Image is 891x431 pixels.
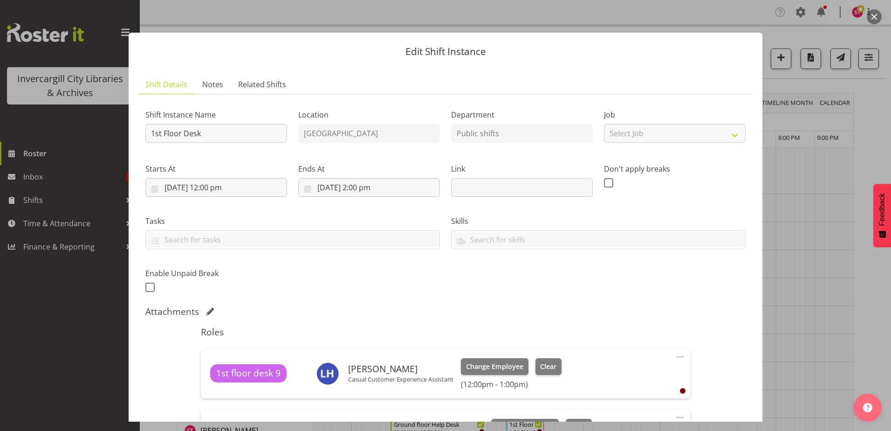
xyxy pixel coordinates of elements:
[461,358,528,375] button: Change Employee
[202,79,223,90] span: Notes
[145,163,287,174] label: Starts At
[145,306,199,317] h5: Attachments
[216,367,281,380] span: 1st floor desk 9
[863,403,872,412] img: help-xxl-2.png
[145,178,287,197] input: Click to select...
[873,184,891,247] button: Feedback - Show survey
[316,362,339,385] img: linley-hawkes11680.jpg
[878,193,886,226] span: Feedback
[680,388,685,394] div: User is clocked out
[604,109,746,120] label: Job
[145,79,187,90] span: Shift Details
[145,268,287,279] label: Enable Unpaid Break
[451,109,593,120] label: Department
[452,232,745,247] input: Search for skills
[298,109,440,120] label: Location
[145,124,287,143] input: Shift Instance Name
[201,327,690,338] h5: Roles
[451,163,593,174] label: Link
[238,79,286,90] span: Related Shifts
[298,178,440,197] input: Click to select...
[348,375,453,383] p: Casual Customer Experience Assistant
[348,364,453,374] h6: [PERSON_NAME]
[461,380,562,389] h6: (12:00pm - 1:00pm)
[604,163,746,174] label: Don't apply breaks
[540,361,556,372] span: Clear
[138,47,753,56] p: Edit Shift Instance
[466,361,523,372] span: Change Employee
[145,109,287,120] label: Shift Instance Name
[146,232,439,247] input: Search for tasks
[145,215,440,227] label: Tasks
[535,358,562,375] button: Clear
[451,215,746,227] label: Skills
[298,163,440,174] label: Ends At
